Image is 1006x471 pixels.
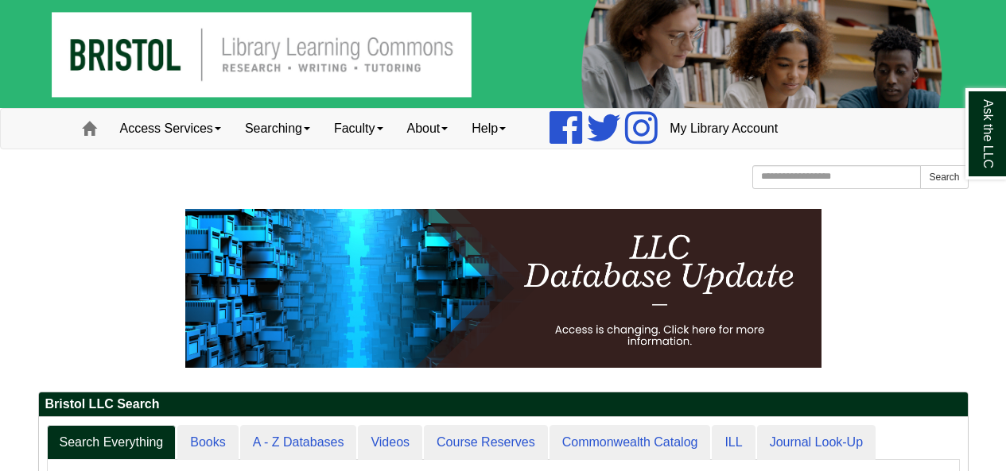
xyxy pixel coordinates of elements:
a: Faculty [322,109,395,149]
a: Help [460,109,518,149]
a: About [395,109,460,149]
h2: Bristol LLC Search [39,392,968,417]
a: A - Z Databases [240,425,357,461]
a: Journal Look-Up [757,425,876,461]
img: HTML tutorial [185,209,822,368]
button: Search [920,165,968,189]
a: Search Everything [47,425,177,461]
a: Commonwealth Catalog [550,425,711,461]
a: My Library Account [658,109,790,149]
a: Videos [358,425,422,461]
a: Searching [233,109,322,149]
a: Books [177,425,238,461]
a: ILL [712,425,755,461]
a: Access Services [108,109,233,149]
a: Course Reserves [424,425,548,461]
